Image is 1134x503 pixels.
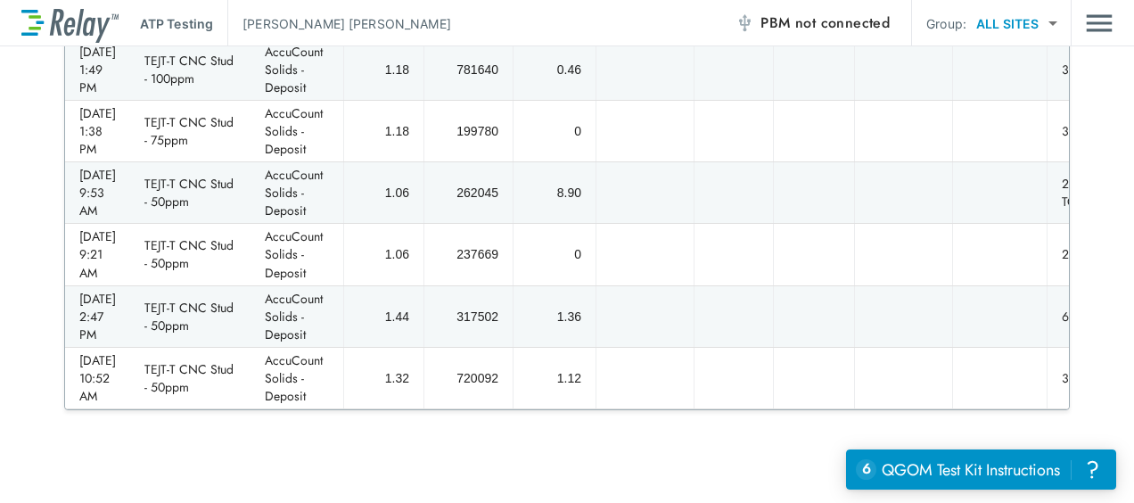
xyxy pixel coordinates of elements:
[439,184,498,202] div: 262045
[728,5,897,41] button: PBM not connected
[439,369,498,387] div: 720092
[926,14,966,33] p: Group:
[439,122,498,140] div: 199780
[528,184,581,202] div: 8.90
[130,101,251,161] td: TEJT-T CNC Stud - 75ppm
[439,308,498,326] div: 317502
[21,4,119,43] img: LuminUltra Relay
[1047,348,1130,408] td: 3hrs
[358,245,409,263] div: 1.06
[1047,101,1130,161] td: 3hrs
[1047,162,1130,223] td: 24hrs R2 - TCL request
[528,308,581,326] div: 1.36
[242,14,451,33] p: [PERSON_NAME] [PERSON_NAME]
[130,224,251,284] td: TEJT-T CNC Stud - 50ppm
[1047,224,1130,284] td: 24hrs
[79,351,116,405] div: [DATE] 10:52 AM
[1086,6,1113,40] button: Main menu
[846,449,1116,490] iframe: Resource center
[439,61,498,78] div: 781640
[251,39,343,100] td: AccuCount Solids - Deposit
[528,245,581,263] div: 0
[358,61,409,78] div: 1.18
[79,166,116,219] div: [DATE] 9:53 AM
[79,290,116,343] div: [DATE] 2:47 PM
[79,227,116,281] div: [DATE] 9:21 AM
[1086,6,1113,40] img: Drawer Icon
[439,245,498,263] div: 237669
[358,369,409,387] div: 1.32
[251,286,343,347] td: AccuCount Solids - Deposit
[130,39,251,100] td: TEJT-T CNC Stud - 100ppm
[528,369,581,387] div: 1.12
[140,14,213,33] p: ATP Testing
[528,61,581,78] div: 0.46
[130,348,251,408] td: TEJT-T CNC Stud - 50ppm
[1047,39,1130,100] td: 3hrs
[1047,286,1130,347] td: 6hrs
[251,224,343,284] td: AccuCount Solids - Deposit
[130,162,251,223] td: TEJT-T CNC Stud - 50ppm
[358,184,409,202] div: 1.06
[795,12,890,33] span: not connected
[79,43,116,96] div: [DATE] 1:49 PM
[760,11,890,36] span: PBM
[130,286,251,347] td: TEJT-T CNC Stud - 50ppm
[735,14,753,32] img: Offline Icon
[251,101,343,161] td: AccuCount Solids - Deposit
[358,308,409,326] div: 1.44
[79,104,116,158] div: [DATE] 1:38 PM
[251,162,343,223] td: AccuCount Solids - Deposit
[528,122,581,140] div: 0
[251,348,343,408] td: AccuCount Solids - Deposit
[358,122,409,140] div: 1.18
